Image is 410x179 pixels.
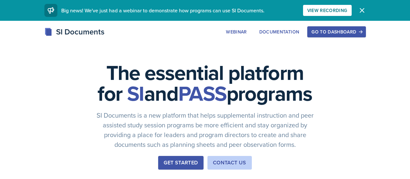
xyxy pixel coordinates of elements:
[158,156,203,170] button: Get Started
[44,26,104,38] div: SI Documents
[303,5,352,16] button: View Recording
[207,156,252,170] button: Contact Us
[311,29,361,34] div: Go to Dashboard
[255,26,304,37] button: Documentation
[61,7,264,14] span: Big news! We've just had a webinar to demonstrate how programs can use SI Documents.
[307,26,366,37] button: Go to Dashboard
[213,159,246,167] div: Contact Us
[259,29,299,34] div: Documentation
[222,26,251,37] button: Webinar
[164,159,198,167] div: Get Started
[226,29,247,34] div: Webinar
[307,8,347,13] div: View Recording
